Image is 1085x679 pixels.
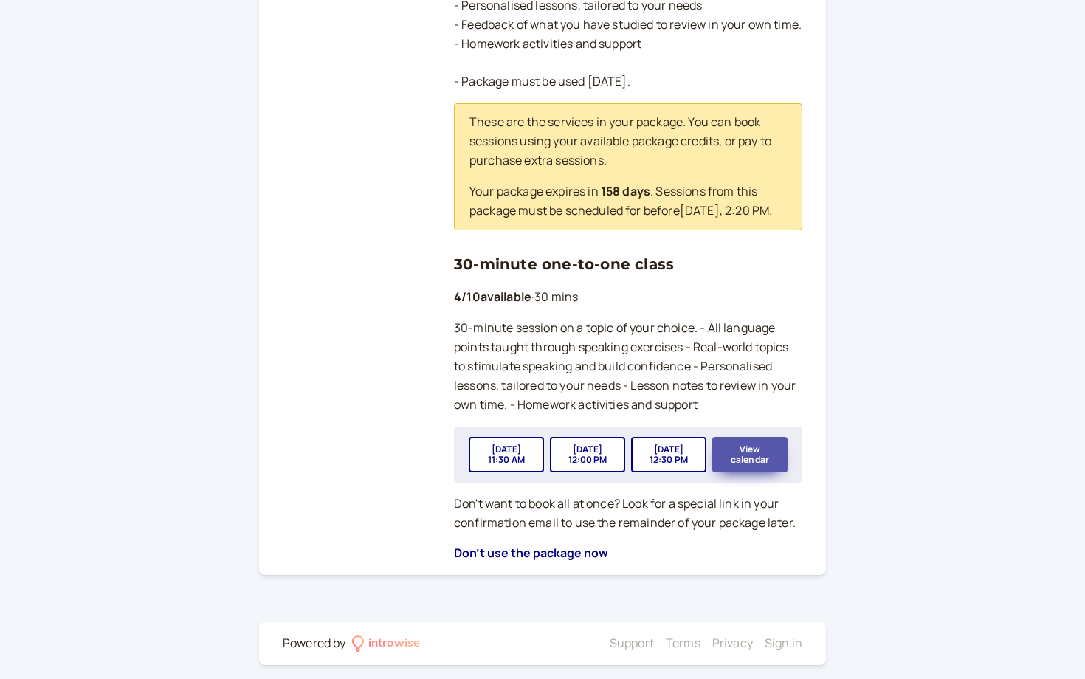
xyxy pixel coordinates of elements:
p: 30-minute session on a topic of your choice. - All language points taught through speaking exerci... [454,319,802,415]
a: introwise [352,634,421,653]
div: introwise [368,634,420,653]
a: Terms [666,635,700,651]
button: [DATE]11:30 AM [469,437,544,472]
p: Your package expires in . Sessions from this package must be scheduled for before [DATE] , 2:20 PM . [469,182,787,221]
b: 4 / 10 available [454,289,531,305]
h3: 30-minute one-to-one class [454,252,802,276]
button: [DATE]12:30 PM [631,437,706,472]
a: Support [610,635,654,651]
span: · [531,289,534,305]
div: Powered by [283,634,346,653]
a: Privacy [712,635,753,651]
p: Don't want to book all at once? Look for a special link in your confirmation email to use the rem... [454,494,802,533]
button: Don't use the package now [454,546,608,559]
b: 158 days [601,183,650,199]
p: These are the services in your package. You can book sessions using your available package credit... [469,113,787,170]
a: Sign in [765,635,802,651]
p: 30 mins [454,288,802,307]
button: View calendar [712,437,788,472]
button: [DATE]12:00 PM [550,437,625,472]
